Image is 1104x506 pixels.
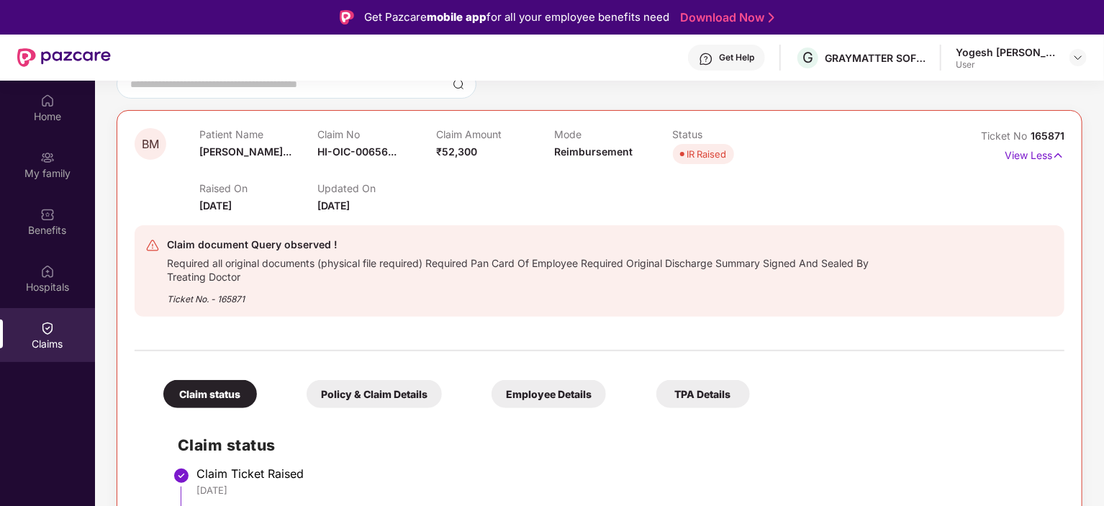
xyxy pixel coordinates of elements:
div: Get Help [719,52,754,63]
p: Mode [554,128,672,140]
p: Patient Name [199,128,317,140]
span: Ticket No [981,130,1031,142]
img: svg+xml;base64,PHN2ZyBpZD0iQ2xhaW0iIHhtbG5zPSJodHRwOi8vd3d3LnczLm9yZy8yMDAwL3N2ZyIgd2lkdGg9IjIwIi... [40,321,55,335]
div: TPA Details [656,380,750,408]
div: Policy & Claim Details [307,380,442,408]
h2: Claim status [178,433,1050,457]
img: svg+xml;base64,PHN2ZyB4bWxucz0iaHR0cDovL3d3dy53My5vcmcvMjAwMC9zdmciIHdpZHRoPSIyNCIgaGVpZ2h0PSIyNC... [145,238,160,253]
img: New Pazcare Logo [17,48,111,67]
span: HI-OIC-00656... [317,145,397,158]
img: svg+xml;base64,PHN2ZyBpZD0iQmVuZWZpdHMiIHhtbG5zPSJodHRwOi8vd3d3LnczLm9yZy8yMDAwL3N2ZyIgd2lkdGg9Ij... [40,207,55,222]
img: svg+xml;base64,PHN2ZyB3aWR0aD0iMjAiIGhlaWdodD0iMjAiIHZpZXdCb3g9IjAgMCAyMCAyMCIgZmlsbD0ibm9uZSIgeG... [40,150,55,165]
img: svg+xml;base64,PHN2ZyBpZD0iU2VhcmNoLTMyeDMyIiB4bWxucz0iaHR0cDovL3d3dy53My5vcmcvMjAwMC9zdmciIHdpZH... [453,78,464,90]
p: View Less [1005,144,1064,163]
div: Get Pazcare for all your employee benefits need [364,9,669,26]
div: GRAYMATTER SOFTWARE SERVICES PRIVATE LIMITED [825,51,926,65]
img: svg+xml;base64,PHN2ZyBpZD0iU3RlcC1Eb25lLTMyeDMyIiB4bWxucz0iaHR0cDovL3d3dy53My5vcmcvMjAwMC9zdmciIH... [173,467,190,484]
span: BM [142,138,159,150]
span: ₹52,300 [436,145,477,158]
img: Logo [340,10,354,24]
span: G [802,49,813,66]
span: [DATE] [317,199,350,212]
div: Required all original documents (physical file required) Required Pan Card Of Employee Required O... [167,253,902,284]
div: Claim status [163,380,257,408]
img: svg+xml;base64,PHN2ZyB4bWxucz0iaHR0cDovL3d3dy53My5vcmcvMjAwMC9zdmciIHdpZHRoPSIxNyIgaGVpZ2h0PSIxNy... [1052,148,1064,163]
p: Status [673,128,791,140]
div: Yogesh [PERSON_NAME] [956,45,1057,59]
strong: mobile app [427,10,487,24]
p: Raised On [199,182,317,194]
span: [DATE] [199,199,232,212]
div: Ticket No. - 165871 [167,284,902,306]
p: Updated On [317,182,435,194]
img: svg+xml;base64,PHN2ZyBpZD0iRHJvcGRvd24tMzJ4MzIiIHhtbG5zPSJodHRwOi8vd3d3LnczLm9yZy8yMDAwL3N2ZyIgd2... [1072,52,1084,63]
div: Employee Details [492,380,606,408]
div: Claim document Query observed ! [167,236,902,253]
div: [DATE] [196,484,1050,497]
img: svg+xml;base64,PHN2ZyBpZD0iSGVscC0zMngzMiIgeG1sbnM9Imh0dHA6Ly93d3cudzMub3JnLzIwMDAvc3ZnIiB3aWR0aD... [699,52,713,66]
img: svg+xml;base64,PHN2ZyBpZD0iSG9zcGl0YWxzIiB4bWxucz0iaHR0cDovL3d3dy53My5vcmcvMjAwMC9zdmciIHdpZHRoPS... [40,264,55,279]
span: 165871 [1031,130,1064,142]
div: Claim Ticket Raised [196,466,1050,481]
p: Claim No [317,128,435,140]
img: Stroke [769,10,774,25]
span: Reimbursement [554,145,633,158]
img: svg+xml;base64,PHN2ZyBpZD0iSG9tZSIgeG1sbnM9Imh0dHA6Ly93d3cudzMub3JnLzIwMDAvc3ZnIiB3aWR0aD0iMjAiIG... [40,94,55,108]
span: [PERSON_NAME]... [199,145,291,158]
div: IR Raised [687,147,727,161]
a: Download Now [680,10,770,25]
div: User [956,59,1057,71]
p: Claim Amount [436,128,554,140]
